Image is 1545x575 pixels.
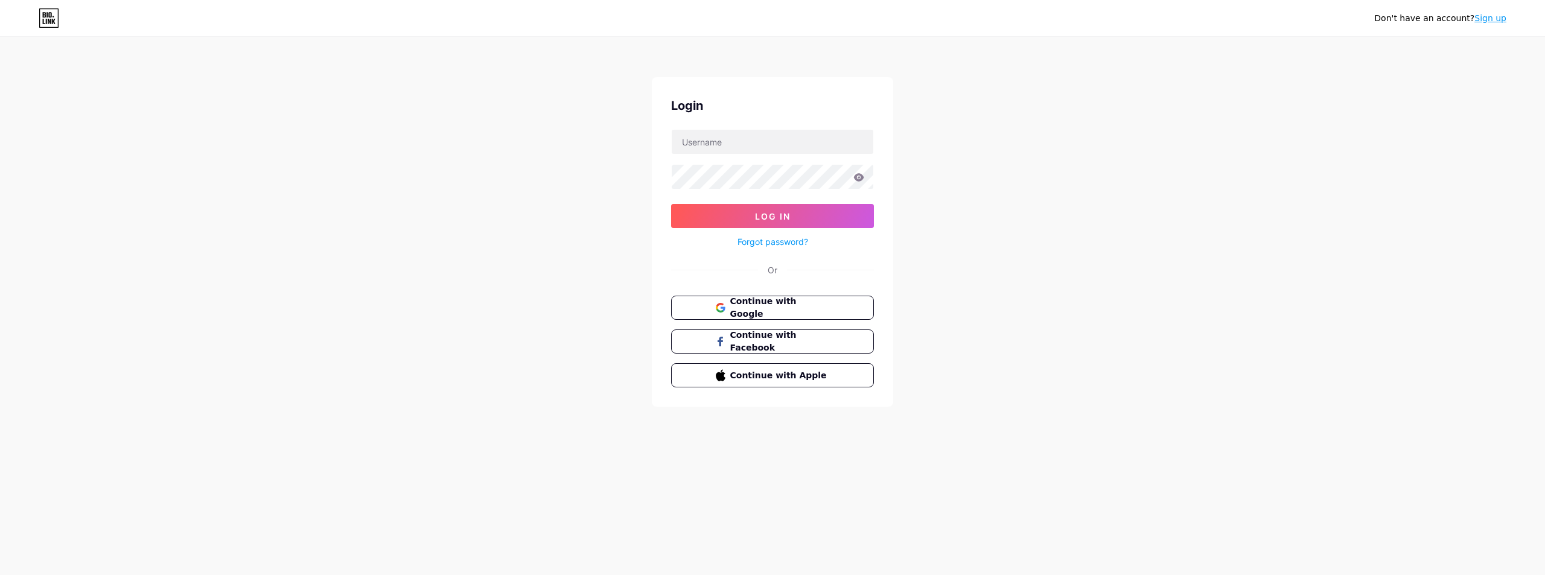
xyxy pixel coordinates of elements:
input: Username [672,130,873,154]
span: Continue with Facebook [730,329,830,354]
span: Continue with Apple [730,369,830,382]
button: Continue with Facebook [671,329,874,354]
button: Continue with Google [671,296,874,320]
a: Sign up [1474,13,1506,23]
div: Don't have an account? [1374,12,1506,25]
span: Log In [755,211,791,221]
div: Or [768,264,777,276]
button: Log In [671,204,874,228]
span: Continue with Google [730,295,830,320]
div: Login [671,97,874,115]
a: Forgot password? [737,235,808,248]
button: Continue with Apple [671,363,874,387]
